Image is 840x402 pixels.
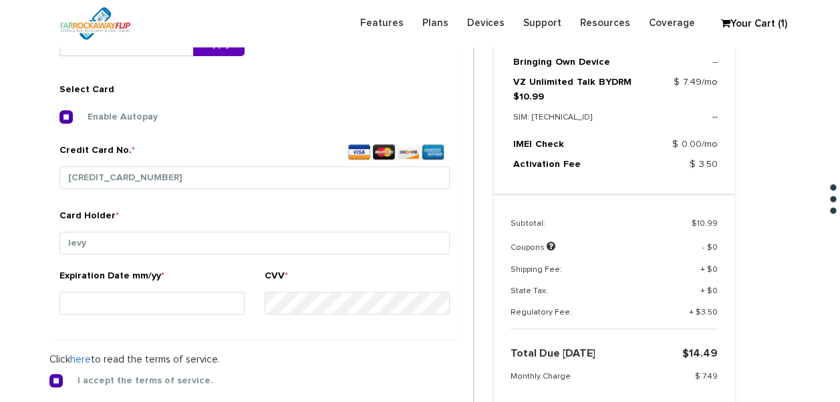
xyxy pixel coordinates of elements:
[513,111,651,126] p: SIM: [TECHNICAL_ID]
[712,244,718,252] span: 0
[59,144,450,163] label: Credit Card No.
[640,10,704,36] a: Coverage
[652,219,718,240] td: $
[514,10,571,36] a: Support
[265,269,288,288] label: CVV
[70,355,91,365] a: here
[67,111,158,123] label: Enable Autopay
[652,308,718,330] td: + $
[513,58,610,67] a: Bringing Own Device
[651,138,718,158] td: $ 0.00/mo
[513,140,564,150] a: IMEI Check
[511,308,652,330] td: Regulatory Fee:
[458,10,514,36] a: Devices
[343,144,450,164] img: visa-card-icon-10.jpg
[511,264,652,286] td: Shipping Fee:
[712,266,718,274] span: 0
[511,286,652,308] td: State Tax:
[701,309,718,317] span: 3.50
[652,286,718,308] td: + $
[59,83,245,97] h4: Select Card
[651,75,718,110] td: $ 7.49/mo
[59,209,119,228] label: Card Holder
[511,219,652,240] td: Subtotal:
[689,349,718,359] span: 14.49
[712,288,718,296] span: 0
[513,160,581,170] a: Activation Fee
[714,14,781,34] a: Your Cart (1)
[652,240,718,264] td: - $
[49,355,220,365] span: Click to read the terms of service.
[682,349,718,359] strong: $
[652,264,718,286] td: + $
[697,220,718,228] span: 10.99
[511,240,652,264] td: Coupons
[651,110,718,138] td: --
[511,349,595,359] strong: Total Due [DATE]
[513,78,632,102] a: VZ Unlimited Talk BYDRM $10.99
[656,372,717,393] td: $ 7.49
[511,372,657,393] td: Monthly Charge
[57,375,213,387] label: I accept the terms of service.
[651,158,718,178] td: $ 3.50
[351,10,413,36] a: Features
[413,10,458,36] a: Plans
[651,55,718,75] td: --
[59,269,164,288] label: Expiration Date mm/yy
[571,10,640,36] a: Resources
